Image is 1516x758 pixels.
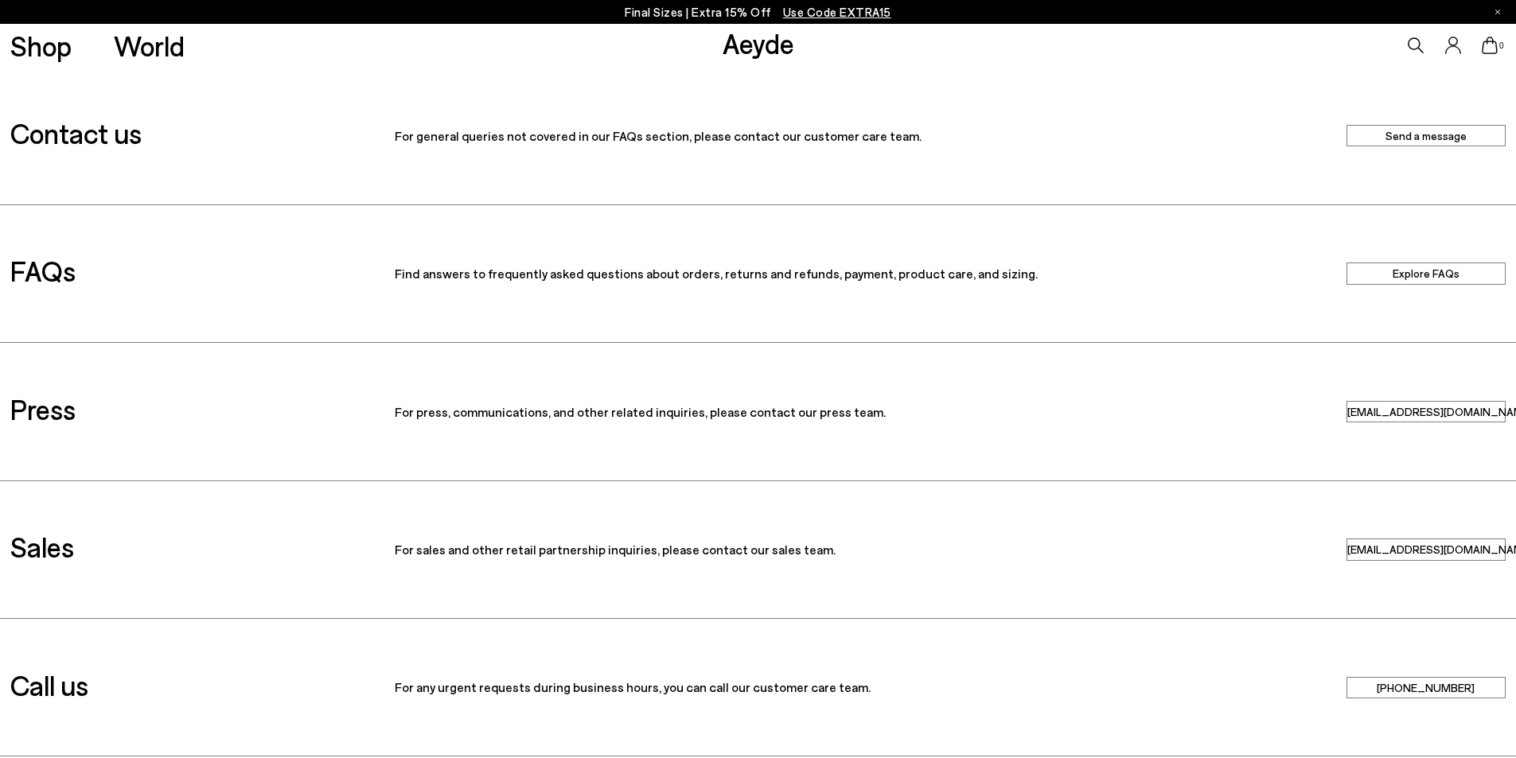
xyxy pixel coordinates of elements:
[1498,41,1506,50] span: 0
[783,5,891,19] span: Navigate to /collections/ss25-final-sizes
[1346,262,1506,284] a: Explore FAQs
[10,32,72,60] a: Shop
[114,32,185,60] a: World
[1346,401,1506,422] a: press@aeyde.com
[723,26,794,60] a: Aeyde
[625,2,891,22] p: Final Sizes | Extra 15% Off
[395,129,1121,143] p: For general queries not covered in our FAQs section, please contact our customer care team.
[395,542,1121,557] p: For sales and other retail partnership inquiries, please contact our sales team.
[1346,677,1506,698] a: +49 123456789
[1346,125,1506,146] a: Send a message
[395,405,1121,419] p: For press, communications, and other related inquiries, please contact our press team.
[395,266,1121,281] p: Find answers to frequently asked questions about orders, returns and refunds, payment, product ca...
[1346,538,1506,560] a: sales@aeyde.com
[1482,37,1498,54] a: 0
[395,680,1121,694] p: For any urgent requests during business hours, you can call our customer care team.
